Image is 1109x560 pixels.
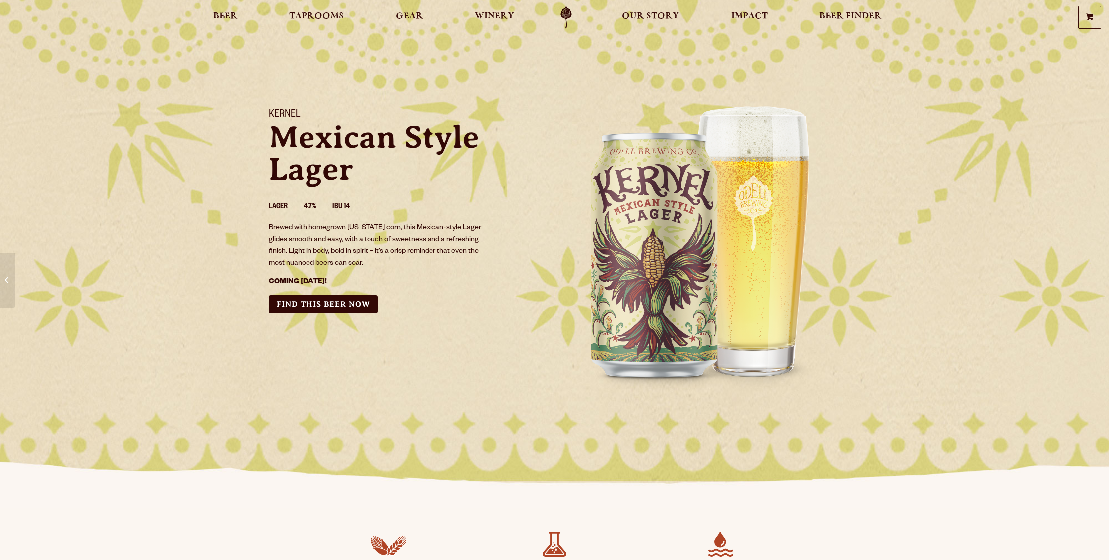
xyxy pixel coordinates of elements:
span: Gear [396,12,423,20]
li: IBU 14 [332,201,366,214]
span: Beer [213,12,238,20]
span: Taprooms [289,12,344,20]
li: Lager [269,201,304,214]
a: Beer Finder [813,6,888,29]
p: Brewed with homegrown [US_STATE] corn, this Mexican-style Lager glides smooth and easy, with a to... [269,222,488,270]
a: Find this Beer Now [269,295,378,313]
a: Gear [389,6,430,29]
strong: COMING [DATE]! [269,278,327,286]
span: Impact [731,12,768,20]
span: Beer Finder [819,12,882,20]
a: Impact [725,6,774,29]
p: Mexican Style Lager [269,122,543,185]
a: Beer [207,6,244,29]
a: Taprooms [283,6,350,29]
a: Winery [468,6,521,29]
a: Our Story [616,6,685,29]
span: Our Story [622,12,679,20]
h1: Kernel [269,109,543,122]
span: Winery [475,12,514,20]
a: Odell Home [548,6,585,29]
li: 4.7% [304,201,332,214]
